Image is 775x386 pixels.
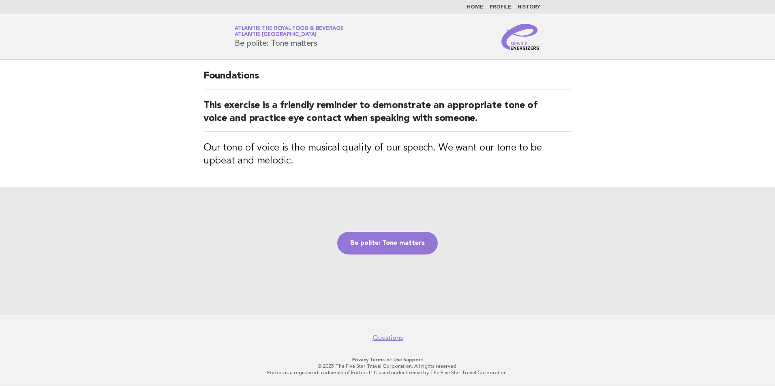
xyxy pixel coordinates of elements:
[203,142,572,168] h3: Our tone of voice is the musical quality of our speech. We want our tone to be upbeat and melodic.
[467,5,483,10] a: Home
[403,357,423,363] a: Support
[490,5,511,10] a: Profile
[235,26,344,37] a: Atlantis the Royal Food & BeverageAtlantis [GEOGRAPHIC_DATA]
[370,357,402,363] a: Terms of Use
[203,99,572,132] h2: This exercise is a friendly reminder to demonstrate an appropriate tone of voice and practice eye...
[352,357,368,363] a: Privacy
[518,5,540,10] a: History
[373,334,403,342] a: Questions
[337,232,438,255] a: Be polite: Tone matters
[235,32,317,38] span: Atlantis [GEOGRAPHIC_DATA]
[501,24,540,50] img: Service Energizers
[139,356,636,363] p: · ·
[139,369,636,376] p: Forbes is a registered trademark of Forbes LLC used under license by The Five Star Travel Corpora...
[139,363,636,369] p: © 2025 The Five Star Travel Corporation. All rights reserved.
[235,26,344,47] h1: Be polite: Tone matters
[203,70,572,89] h2: Foundations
